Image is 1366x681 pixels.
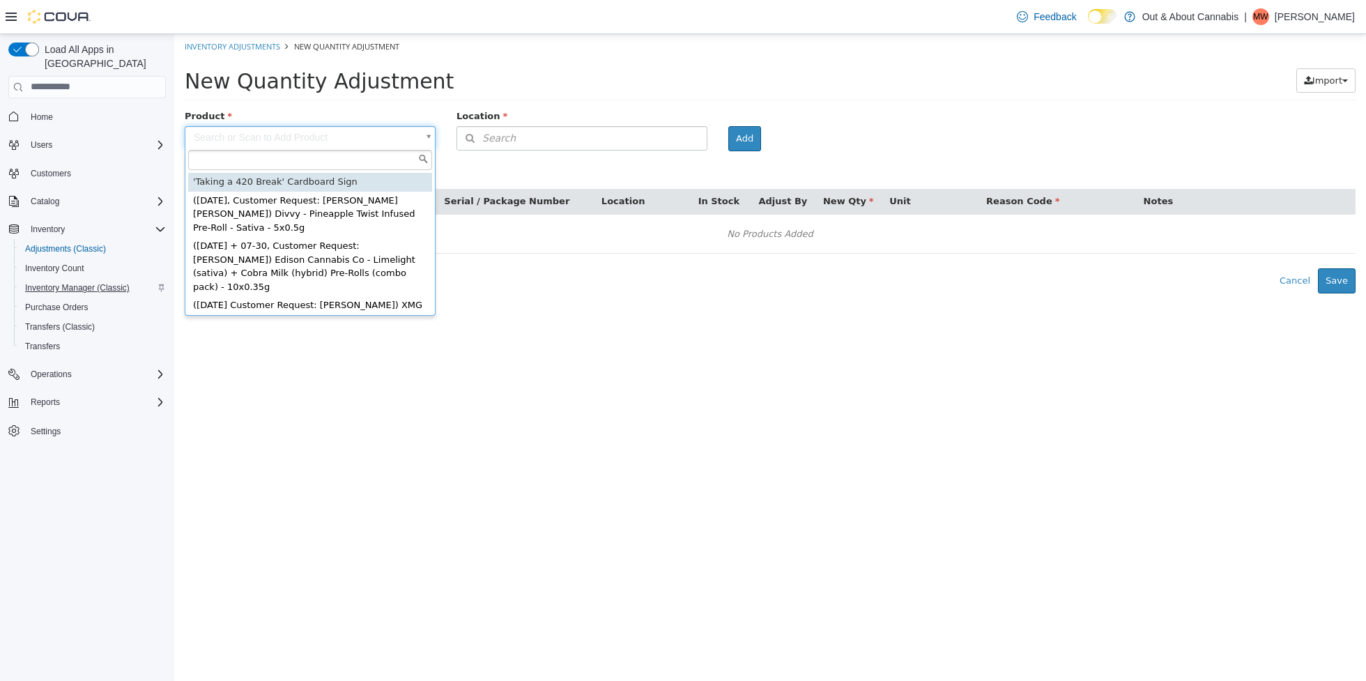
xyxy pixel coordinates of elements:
span: Customers [31,168,71,179]
a: Inventory Manager (Classic) [20,280,135,296]
div: ([DATE], Customer Request: [PERSON_NAME] [PERSON_NAME]) Divvy - Pineapple Twist Infused Pre-Roll ... [14,158,258,204]
span: Catalog [25,193,166,210]
span: Inventory [31,224,65,235]
p: Out & About Cannabis [1142,8,1239,25]
button: Transfers (Classic) [14,317,171,337]
span: Adjustments (Classic) [20,240,166,257]
a: Adjustments (Classic) [20,240,112,257]
span: Reports [25,394,166,411]
span: Transfers (Classic) [20,319,166,335]
div: 'Taking a 420 Break' Cardboard Sign [14,139,258,158]
span: Purchase Orders [25,302,89,313]
span: Inventory [25,221,166,238]
button: Inventory Count [14,259,171,278]
button: Users [25,137,58,153]
img: Cova [28,10,91,24]
button: Reports [25,394,66,411]
button: Customers [3,163,171,183]
span: Feedback [1034,10,1076,24]
div: Mark Wolk [1252,8,1269,25]
a: Inventory Count [20,260,90,277]
span: Transfers (Classic) [25,321,95,332]
span: Catalog [31,196,59,207]
span: Purchase Orders [20,299,166,316]
span: Operations [31,369,72,380]
a: Purchase Orders [20,299,94,316]
span: Inventory Count [20,260,166,277]
span: Operations [25,366,166,383]
a: Transfers [20,338,66,355]
span: MW [1253,8,1268,25]
p: | [1244,8,1247,25]
button: Catalog [3,192,171,211]
button: Inventory [25,221,70,238]
button: Inventory [3,220,171,239]
button: Operations [25,366,77,383]
button: Home [3,107,171,127]
span: Users [31,139,52,151]
p: [PERSON_NAME] [1275,8,1355,25]
span: Users [25,137,166,153]
button: Inventory Manager (Classic) [14,278,171,298]
span: Transfers [25,341,60,352]
div: ([DATE] Customer Request: [PERSON_NAME]) XMG - Watermelon - Blend - 10mg THC - 236ml [14,262,258,294]
span: Home [31,112,53,123]
span: Customers [25,164,166,182]
a: Feedback [1011,3,1082,31]
span: Load All Apps in [GEOGRAPHIC_DATA] [39,43,166,70]
span: Inventory Manager (Classic) [25,282,130,293]
button: Users [3,135,171,155]
nav: Complex example [8,101,166,477]
a: Home [25,109,59,125]
span: Settings [25,422,166,439]
div: ([DATE] + 07-30, Customer Request: [PERSON_NAME]) Edison Cannabis Co - Limelight (sativa) + Cobra... [14,203,258,262]
button: Catalog [25,193,65,210]
span: Settings [31,426,61,437]
button: Purchase Orders [14,298,171,317]
button: Transfers [14,337,171,356]
span: Transfers [20,338,166,355]
input: Dark Mode [1088,9,1117,24]
button: Adjustments (Classic) [14,239,171,259]
span: Inventory Count [25,263,84,274]
a: Settings [25,423,66,440]
span: Home [25,108,166,125]
a: Transfers (Classic) [20,319,100,335]
button: Reports [3,392,171,412]
span: Inventory Manager (Classic) [20,280,166,296]
a: Customers [25,165,77,182]
span: Adjustments (Classic) [25,243,106,254]
span: Reports [31,397,60,408]
button: Settings [3,420,171,441]
button: Operations [3,365,171,384]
